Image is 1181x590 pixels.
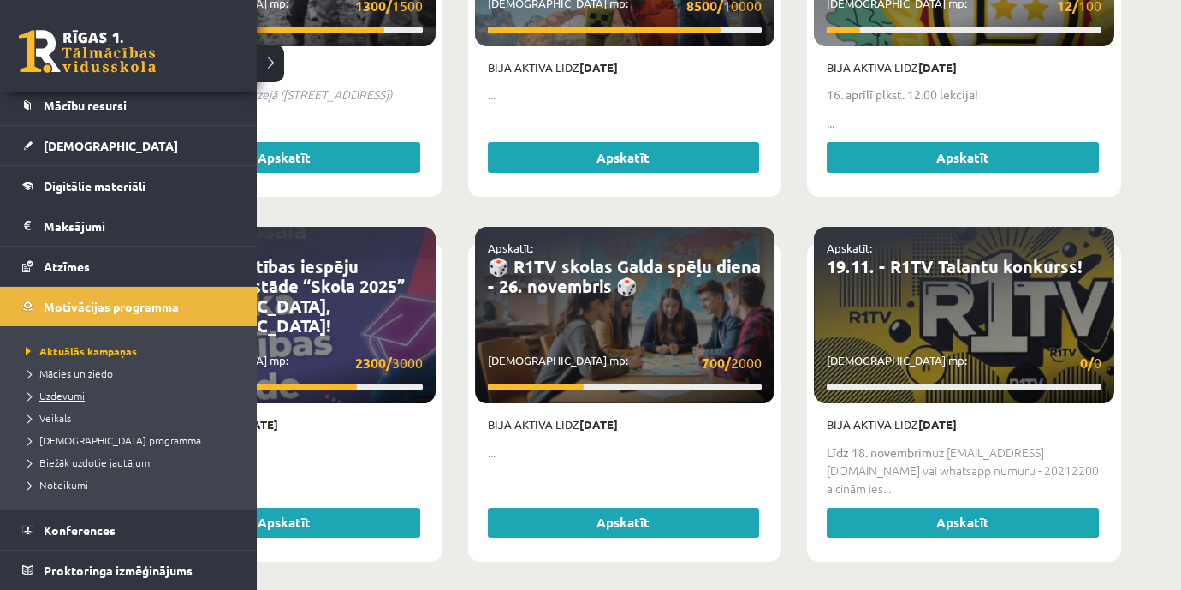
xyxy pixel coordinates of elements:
a: Atzīmes [22,247,235,286]
a: Apskatīt [148,142,420,173]
a: Rīgas 1. Tālmācības vidusskola [19,30,156,73]
a: Apskatīt [488,508,760,539]
p: ... [827,114,1101,132]
span: Digitālie materiāli [44,178,145,194]
p: Bija aktīva līdz [148,59,423,76]
a: Noteikumi [21,477,240,492]
a: Apskatīt [148,508,420,539]
p: Bija aktīva līdz [488,416,763,433]
a: Veikals [21,410,240,426]
span: [DEMOGRAPHIC_DATA] [44,138,178,153]
p: Bija aktīva līdz [827,59,1101,76]
p: ... [488,444,763,462]
em: Latvijas kara muzejā ([STREET_ADDRESS]) [174,86,392,103]
a: Apskatīt [827,142,1099,173]
a: Mācies un ziedo [21,366,240,381]
strong: [DATE] [579,417,618,432]
span: 2000 [702,352,762,373]
a: 🎲 R1TV skolas Galda spēļu diena - 26. novembris 🎲 [488,255,761,297]
p: ... [488,86,763,104]
strong: Līdz 18. novembrim [827,444,932,460]
span: Noteikumi [21,478,88,492]
strong: 700/ [702,354,731,372]
span: Biežāk uzdotie jautājumi [21,456,152,469]
a: Konferences [22,510,235,550]
a: 19.11. - R1TV Talantu konkurss! [827,255,1082,277]
span: 0 [1080,352,1101,373]
strong: 16. aprīlī plkst. 12.00 lekcija! [827,86,978,102]
a: Biežāk uzdotie jautājumi [21,455,240,470]
span: Motivācijas programma [44,299,179,314]
span: Mācies un ziedo [21,367,113,380]
a: Apskatīt [827,508,1099,539]
a: Digitālie materiāli [22,166,235,206]
a: Apskatīt [488,142,760,173]
span: Uzdevumi [21,389,85,402]
strong: 2300/ [355,354,392,372]
span: 3000 [355,352,423,373]
a: Lielākais izglītības iespēju notikums - izstāde “Skola 2025” [GEOGRAPHIC_DATA], [GEOGRAPHIC_DATA]! [148,255,405,337]
a: [DEMOGRAPHIC_DATA] [22,126,235,165]
p: [DEMOGRAPHIC_DATA] mp: [827,352,1101,373]
p: Bija aktīva līdz [488,59,763,76]
span: Mācību resursi [44,98,127,113]
a: Uzdevumi [21,388,240,403]
span: Atzīmes [44,259,90,274]
a: Maksājumi [22,206,235,246]
a: Motivācijas programma [22,287,235,326]
strong: [DATE] [918,417,957,432]
strong: 0/ [1080,354,1094,372]
span: [DEMOGRAPHIC_DATA] programma [21,433,201,447]
a: Proktoringa izmēģinājums [22,551,235,590]
a: Apskatīt: [827,241,872,255]
p: uz [EMAIL_ADDRESS][DOMAIN_NAME] vai whatsapp numuru - 20212200 aicinām ies... [827,444,1101,498]
span: Aktuālās kampaņas [21,344,137,358]
p: Bija aktīva līdz [148,416,423,433]
strong: [DATE] [579,60,618,74]
legend: Maksājumi [44,206,235,246]
a: [DEMOGRAPHIC_DATA] programma [21,432,240,448]
span: Proktoringa izmēģinājums [44,563,193,578]
span: Konferences [44,522,116,538]
p: [DEMOGRAPHIC_DATA] mp: [148,352,423,373]
p: [DEMOGRAPHIC_DATA] mp: [488,352,763,373]
p: Bija aktīva līdz [827,416,1101,433]
span: Veikals [21,411,71,425]
a: Apskatīt: [488,241,533,255]
a: Mācību resursi [22,86,235,125]
strong: [DATE] [918,60,957,74]
strong: [DATE] [240,417,278,432]
a: Aktuālās kampaņas [21,343,240,359]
